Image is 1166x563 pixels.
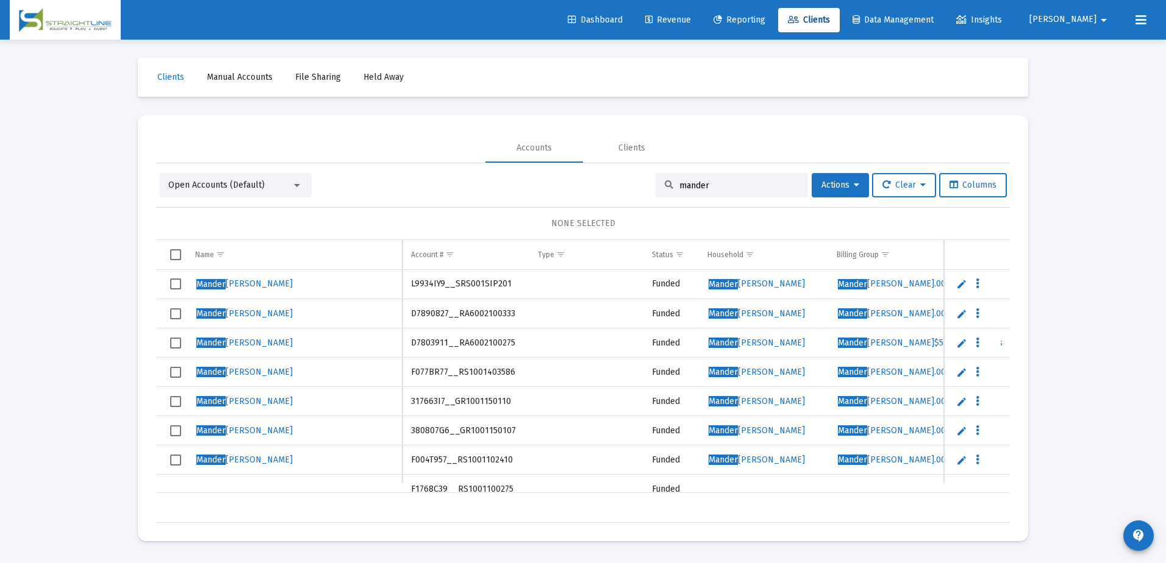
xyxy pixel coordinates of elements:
button: Actions [812,173,869,197]
a: Mander[PERSON_NAME] [707,305,806,323]
button: Columns [939,173,1007,197]
span: Held Away [363,72,404,82]
a: Mander[PERSON_NAME] [195,275,294,293]
span: [PERSON_NAME] [709,278,805,289]
div: Funded [652,337,690,349]
span: Insights [956,15,1002,25]
span: Mander [838,396,867,406]
span: [PERSON_NAME].00% No Fee [838,425,983,436]
a: Mander[PERSON_NAME] [195,451,294,469]
a: Revenue [635,8,701,32]
a: Mander[PERSON_NAME] [195,334,294,352]
a: Mander[PERSON_NAME].00% No Fee [837,422,984,440]
span: [PERSON_NAME].00% No Fee [838,308,983,319]
a: Mander[PERSON_NAME]$500 Flat-Arrears [837,334,1004,352]
span: Open Accounts (Default) [168,180,265,190]
div: Select row [170,455,181,466]
span: [PERSON_NAME] [196,455,293,465]
a: Mander[PERSON_NAME] [707,422,806,440]
span: Mander [709,308,738,319]
a: Edit [956,396,967,407]
span: Dashboard [568,15,623,25]
div: Type [538,250,554,260]
a: Edit [956,425,967,436]
span: [PERSON_NAME].00% No Fee [838,278,983,289]
a: Mander[PERSON_NAME] [195,363,294,381]
span: Clients [157,72,184,82]
a: Mander[PERSON_NAME] [195,422,294,440]
a: Edit [956,278,967,289]
div: Select row [170,308,181,319]
span: [PERSON_NAME] [709,308,805,319]
a: Clients [778,8,840,32]
span: Show filter options for column 'Status' [675,250,684,259]
td: Column Billing Group [828,240,1109,269]
div: Accounts [517,142,552,154]
span: [PERSON_NAME] [1029,15,1096,25]
span: Mander [196,396,226,406]
a: Mander[PERSON_NAME] [707,363,806,381]
a: Mander[PERSON_NAME] [195,305,294,323]
td: D7890827__RA6002100333 [402,299,529,328]
a: Mander[PERSON_NAME].00% No Fee [837,451,984,469]
a: Dashboard [558,8,632,32]
span: Columns [950,180,996,190]
span: Mander [196,455,226,465]
td: L9934IY9__SRS001SIP201 [402,270,529,299]
div: Select row [170,367,181,378]
div: Funded [652,278,690,290]
mat-icon: arrow_drop_down [1096,8,1111,32]
a: Edit [956,367,967,378]
td: D7803911__RA6002100275 [402,328,529,358]
span: [PERSON_NAME] [709,455,805,465]
span: [PERSON_NAME] [709,367,805,377]
span: [PERSON_NAME] [196,425,293,436]
span: Mander [709,279,738,289]
a: Mander[PERSON_NAME] [707,451,806,469]
span: [PERSON_NAME] [709,396,805,406]
span: Revenue [645,15,691,25]
a: Data Management [843,8,943,32]
mat-icon: contact_support [1131,528,1146,543]
div: Select row [170,278,181,289]
td: Column Type [529,240,643,269]
td: 317663I7__GR1001150110 [402,387,529,416]
a: Mander[PERSON_NAME].00% No Fee [837,305,984,323]
div: Funded [652,366,690,378]
span: [PERSON_NAME] [196,278,293,289]
td: F004T957__RS1001102410 [402,445,529,475]
div: Account # [411,250,443,260]
span: [PERSON_NAME] [709,425,805,436]
td: Column Name [187,240,402,269]
span: [PERSON_NAME] [196,308,293,319]
span: File Sharing [295,72,341,82]
span: Show filter options for column 'Household' [745,250,754,259]
div: Funded [652,483,690,495]
td: F1768C39__RS1001100275 [402,475,529,504]
span: Clear [882,180,926,190]
span: Mander [709,455,738,465]
span: Show filter options for column 'Account #' [445,250,454,259]
div: Funded [652,395,690,408]
a: Edit [956,338,967,349]
span: Reporting [714,15,765,25]
span: Mander [196,338,226,348]
span: Clients [788,15,830,25]
span: Mander [196,279,226,289]
a: Mander[PERSON_NAME].00% No Fee [837,363,984,381]
a: Clients [148,65,194,90]
a: Mander[PERSON_NAME] [195,392,294,411]
a: Mander[PERSON_NAME].00% No Fee [837,275,984,293]
span: Show filter options for column 'Name' [216,250,225,259]
a: Insights [946,8,1012,32]
span: Show filter options for column 'Billing Group' [881,250,890,259]
div: Select row [170,425,181,436]
div: Select row [170,396,181,407]
span: Mander [838,338,867,348]
span: Mander [838,455,867,465]
div: Billing Group [837,250,879,260]
a: Mander[PERSON_NAME] [707,275,806,293]
div: Clients [618,142,645,154]
span: Mander [196,308,226,319]
span: Mander [709,338,738,348]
